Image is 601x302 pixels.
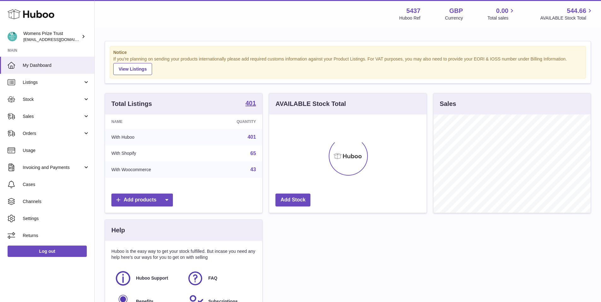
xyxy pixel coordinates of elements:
[113,49,582,55] strong: Notice
[105,114,203,129] th: Name
[23,233,90,239] span: Returns
[23,199,90,205] span: Channels
[105,129,203,145] td: With Huboo
[111,100,152,108] h3: Total Listings
[567,7,586,15] span: 544.66
[496,7,509,15] span: 0.00
[540,15,593,21] span: AVAILABLE Stock Total
[203,114,262,129] th: Quantity
[23,113,83,119] span: Sales
[8,246,87,257] a: Log out
[136,275,168,281] span: Huboo Support
[208,275,217,281] span: FAQ
[487,15,516,21] span: Total sales
[113,63,152,75] a: View Listings
[275,100,346,108] h3: AVAILABLE Stock Total
[449,7,463,15] strong: GBP
[23,182,90,188] span: Cases
[23,131,83,136] span: Orders
[250,151,256,156] a: 65
[111,248,256,260] p: Huboo is the easy way to get your stock fulfilled. But incase you need any help here's our ways f...
[406,7,421,15] strong: 5437
[275,194,310,206] a: Add Stock
[23,96,83,102] span: Stock
[23,148,90,154] span: Usage
[23,31,80,43] div: Womens Prize Trust
[23,79,83,85] span: Listings
[23,165,83,171] span: Invoicing and Payments
[23,216,90,222] span: Settings
[105,145,203,162] td: With Shopify
[248,134,256,140] a: 401
[245,100,256,106] strong: 401
[540,7,593,21] a: 544.66 AVAILABLE Stock Total
[113,56,582,75] div: If you're planning on sending your products internationally please add required customs informati...
[115,270,180,287] a: Huboo Support
[445,15,463,21] div: Currency
[399,15,421,21] div: Huboo Ref
[487,7,516,21] a: 0.00 Total sales
[250,167,256,172] a: 43
[8,32,17,41] img: info@womensprizeforfiction.co.uk
[23,37,93,42] span: [EMAIL_ADDRESS][DOMAIN_NAME]
[23,62,90,68] span: My Dashboard
[245,100,256,107] a: 401
[187,270,253,287] a: FAQ
[105,161,203,178] td: With Woocommerce
[111,194,173,206] a: Add products
[440,100,456,108] h3: Sales
[111,226,125,235] h3: Help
